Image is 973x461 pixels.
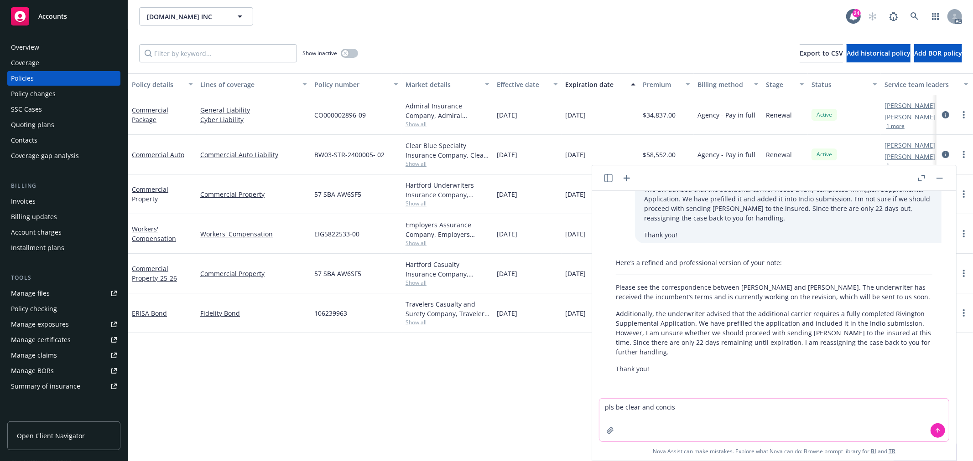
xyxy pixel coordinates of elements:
div: Summary of insurance [11,379,80,394]
span: 106239963 [314,308,347,318]
a: Overview [7,40,120,55]
a: Account charges [7,225,120,240]
div: Premium [643,80,680,89]
a: Commercial Auto [132,150,184,159]
div: 24 [853,9,861,17]
button: Lines of coverage [197,73,311,95]
div: Manage BORs [11,364,54,378]
a: more [958,307,969,318]
a: Search [905,7,924,26]
button: Service team leaders [881,73,972,95]
button: 1 more [886,123,905,129]
a: [PERSON_NAME] [885,101,936,110]
a: Policies [7,71,120,86]
a: Coverage gap analysis [7,149,120,163]
span: 57 SBA AW6SF5 [314,190,361,199]
p: Thank you! [616,364,932,374]
span: EIG5822533-00 [314,229,359,239]
a: more [958,189,969,200]
div: Policy checking [11,302,57,316]
button: Policy number [311,73,402,95]
a: more [958,149,969,160]
span: 57 SBA AW6SF5 [314,269,361,278]
a: Coverage [7,56,120,70]
a: Accounts [7,4,120,29]
a: Switch app [926,7,945,26]
button: Effective date [493,73,562,95]
span: [DATE] [565,229,586,239]
span: $58,552.00 [643,150,676,159]
button: 1 more [886,163,905,169]
a: TR [889,447,895,455]
span: [DATE] [497,150,517,159]
a: circleInformation [940,109,951,120]
span: Show inactive [302,49,337,57]
a: more [958,228,969,239]
a: Manage certificates [7,333,120,347]
button: Premium [639,73,694,95]
a: Cyber Liability [200,115,307,124]
div: Coverage [11,56,39,70]
a: Policy checking [7,302,120,316]
span: [DOMAIN_NAME] INC [147,12,226,21]
button: Billing method [694,73,762,95]
div: Policy number [314,80,388,89]
span: Accounts [38,13,67,20]
a: Report a Bug [885,7,903,26]
div: Admiral Insurance Company, Admiral Insurance Group ([PERSON_NAME] Corporation), CRC Group [406,101,489,120]
button: Stage [762,73,808,95]
span: [DATE] [565,269,586,278]
button: Export to CSV [800,44,843,62]
p: Here’s a refined and professional version of your note: [616,258,932,267]
span: Active [815,111,833,119]
div: Overview [11,40,39,55]
span: Open Client Navigator [17,431,85,441]
a: Workers' Compensation [200,229,307,239]
a: Billing updates [7,210,120,224]
div: Tools [7,273,120,282]
p: Thank you! [644,230,932,240]
span: [DATE] [497,308,517,318]
div: Contacts [11,133,37,148]
p: Please see the correspondence between [PERSON_NAME] and [PERSON_NAME]. The underwriter has receiv... [616,282,932,302]
div: Hartford Casualty Insurance Company, Hartford Insurance Group [406,260,489,279]
span: Show all [406,120,489,128]
a: Manage exposures [7,317,120,332]
a: Commercial Property [200,190,307,199]
a: Commercial Property [132,185,168,203]
span: [DATE] [565,190,586,199]
div: Invoices [11,194,36,209]
div: Billing [7,181,120,190]
span: Agency - Pay in full [697,150,755,159]
p: Additionally, the underwriter advised that the additional carrier requires a fully completed Rivi... [616,309,932,357]
div: Service team leaders [885,80,958,89]
span: - 25-26 [158,274,177,282]
div: SSC Cases [11,102,42,117]
a: Invoices [7,194,120,209]
a: Commercial Property [200,269,307,278]
button: Status [808,73,881,95]
a: Installment plans [7,241,120,255]
div: Stage [766,80,794,89]
div: Manage exposures [11,317,69,332]
a: Fidelity Bond [200,308,307,318]
a: Policy changes [7,87,120,101]
a: Commercial Auto Liability [200,150,307,159]
span: CO000002896-09 [314,110,366,120]
span: Add historical policy [847,49,911,57]
a: SSC Cases [7,102,120,117]
a: [PERSON_NAME] [885,152,936,161]
span: Renewal [766,110,792,120]
a: Manage files [7,286,120,301]
div: Manage files [11,286,50,301]
span: Renewal [766,150,792,159]
span: Add BOR policy [914,49,962,57]
span: [DATE] [497,269,517,278]
div: Status [812,80,867,89]
div: Clear Blue Specialty Insurance Company, Clear Blue Insurance Group, Brown & Riding Insurance Serv... [406,141,489,160]
span: [DATE] [565,150,586,159]
div: Manage certificates [11,333,71,347]
span: Active [815,150,833,159]
a: more [958,109,969,120]
a: circleInformation [940,149,951,160]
